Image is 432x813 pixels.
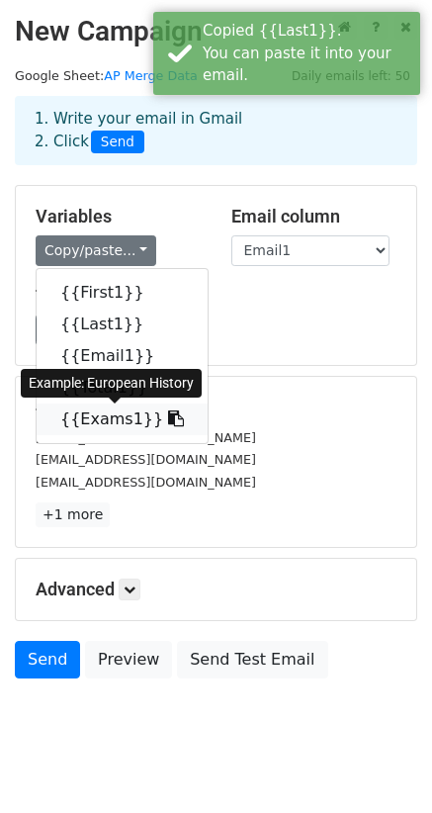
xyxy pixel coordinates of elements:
a: Copy/paste... [36,235,156,266]
div: 1. Write your email in Gmail 2. Click [20,108,412,153]
div: Copied {{Last1}}. You can paste it into your email. [203,20,412,87]
a: {{Email1}} [37,340,208,372]
a: AP Merge Data [104,68,198,83]
h5: 4 Recipients [36,397,396,418]
small: Google Sheet: [15,68,198,83]
a: {{Exams1}} [37,404,208,435]
h2: New Campaign [15,15,417,48]
span: Send [91,131,144,154]
small: [EMAIL_ADDRESS][DOMAIN_NAME] [36,452,256,467]
a: Send [15,641,80,678]
small: [EMAIL_ADDRESS][DOMAIN_NAME] [36,430,256,445]
a: +1 more [36,502,110,527]
h5: Variables [36,206,202,227]
h5: Advanced [36,579,396,600]
a: Send Test Email [177,641,327,678]
small: [EMAIL_ADDRESS][DOMAIN_NAME] [36,475,256,490]
a: Preview [85,641,172,678]
div: Example: European History [21,369,202,398]
h5: Email column [231,206,397,227]
a: {{Last1}} [37,309,208,340]
a: {{First1}} [37,277,208,309]
iframe: Chat Widget [333,718,432,813]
